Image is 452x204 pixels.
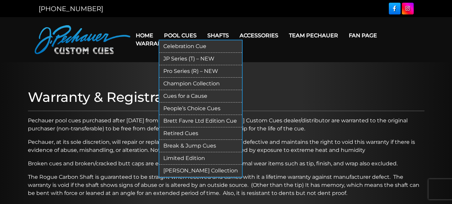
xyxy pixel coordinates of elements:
p: Broken cues and broken/cracked butt caps are excluded from this warranty. Normal wear items such ... [28,160,424,168]
a: Celebration Cue [159,40,242,53]
a: Team Pechauer [284,27,343,44]
a: Cart [174,35,199,52]
a: Accessories [234,27,284,44]
a: Home [130,27,159,44]
p: The Rogue Carbon Shaft is guaranteed to be straight when received and carries with it a lifetime ... [28,173,424,197]
a: [PERSON_NAME] Collection [159,165,242,177]
p: Pechauer, at its sole discretion, will repair or replace any pool cue it deems to be defective an... [28,138,424,154]
a: Fan Page [343,27,382,44]
a: JP Series (T) – NEW [159,53,242,65]
a: Warranty [130,35,174,52]
a: Break & Jump Cues [159,140,242,152]
h1: Warranty & Registration [28,89,424,105]
a: Retired Cues [159,127,242,140]
a: Shafts [202,27,234,44]
a: [PHONE_NUMBER] [39,5,103,13]
a: Brett Favre Ltd Edition Cue [159,115,242,127]
a: Pro Series (R) – NEW [159,65,242,78]
img: Pechauer Custom Cues [35,25,130,54]
p: Pechauer pool cues purchased after [DATE] from an authorized [PERSON_NAME] Custom Cues dealer/dis... [28,117,424,133]
a: Limited Edition [159,152,242,165]
a: People’s Choice Cues [159,103,242,115]
a: Champion Collection [159,78,242,90]
a: Pool Cues [159,27,202,44]
a: Cues for a Cause [159,90,242,103]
